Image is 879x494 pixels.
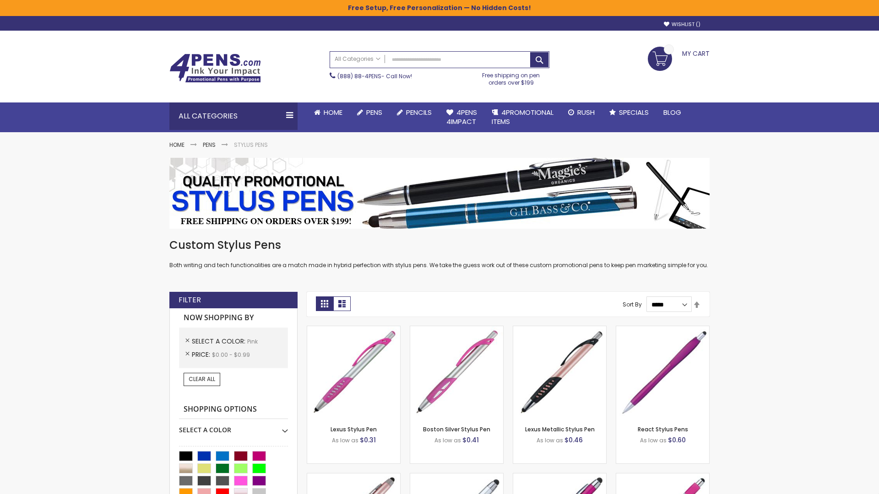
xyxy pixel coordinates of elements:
[561,102,602,123] a: Rush
[664,21,700,28] a: Wishlist
[307,326,400,419] img: Lexus Stylus Pen-Pink
[366,107,382,117] span: Pens
[212,351,250,359] span: $0.00 - $0.99
[331,425,377,433] a: Lexus Stylus Pen
[513,473,606,481] a: Metallic Cool Grip Stylus Pen-Pink
[410,326,503,419] img: Boston Silver Stylus Pen-Pink
[307,473,400,481] a: Lory Metallic Stylus Pen-Pink
[410,473,503,481] a: Silver Cool Grip Stylus Pen-Pink
[169,238,710,252] h1: Custom Stylus Pens
[169,141,184,149] a: Home
[307,102,350,123] a: Home
[423,425,490,433] a: Boston Silver Stylus Pen
[616,326,709,419] img: React Stylus Pens-Pink
[439,102,484,132] a: 4Pens4impact
[616,326,709,333] a: React Stylus Pens-Pink
[335,55,380,63] span: All Categories
[332,436,358,444] span: As low as
[619,107,649,117] span: Specials
[189,375,215,383] span: Clear All
[446,107,477,126] span: 4Pens 4impact
[668,435,686,445] span: $0.60
[602,102,656,123] a: Specials
[192,337,247,346] span: Select A Color
[492,107,553,126] span: 4PROMOTIONAL ITEMS
[179,295,201,305] strong: Filter
[307,326,400,333] a: Lexus Stylus Pen-Pink
[234,141,268,149] strong: Stylus Pens
[663,107,681,117] span: Blog
[179,419,288,435] div: Select A Color
[350,102,390,123] a: Pens
[473,68,550,86] div: Free shipping on pen orders over $199
[184,373,220,386] a: Clear All
[410,326,503,333] a: Boston Silver Stylus Pen-Pink
[247,338,258,345] span: Pink
[179,308,288,328] strong: Now Shopping by
[203,141,216,149] a: Pens
[537,436,563,444] span: As low as
[360,435,376,445] span: $0.31
[656,102,689,123] a: Blog
[337,72,412,80] span: - Call Now!
[169,158,710,229] img: Stylus Pens
[623,301,642,308] label: Sort By
[316,296,333,311] strong: Grid
[513,326,606,419] img: Lexus Metallic Stylus Pen-Pink
[337,72,381,80] a: (888) 88-4PENS
[513,326,606,333] a: Lexus Metallic Stylus Pen-Pink
[192,350,212,359] span: Price
[434,436,461,444] span: As low as
[406,107,432,117] span: Pencils
[462,435,479,445] span: $0.41
[616,473,709,481] a: Pearl Element Stylus Pens-Pink
[638,425,688,433] a: React Stylus Pens
[564,435,583,445] span: $0.46
[525,425,595,433] a: Lexus Metallic Stylus Pen
[324,107,342,117] span: Home
[577,107,595,117] span: Rush
[640,436,667,444] span: As low as
[169,102,298,130] div: All Categories
[484,102,561,132] a: 4PROMOTIONALITEMS
[179,400,288,419] strong: Shopping Options
[390,102,439,123] a: Pencils
[169,238,710,269] div: Both writing and tech functionalities are a match made in hybrid perfection with stylus pens. We ...
[169,54,261,83] img: 4Pens Custom Pens and Promotional Products
[330,52,385,67] a: All Categories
